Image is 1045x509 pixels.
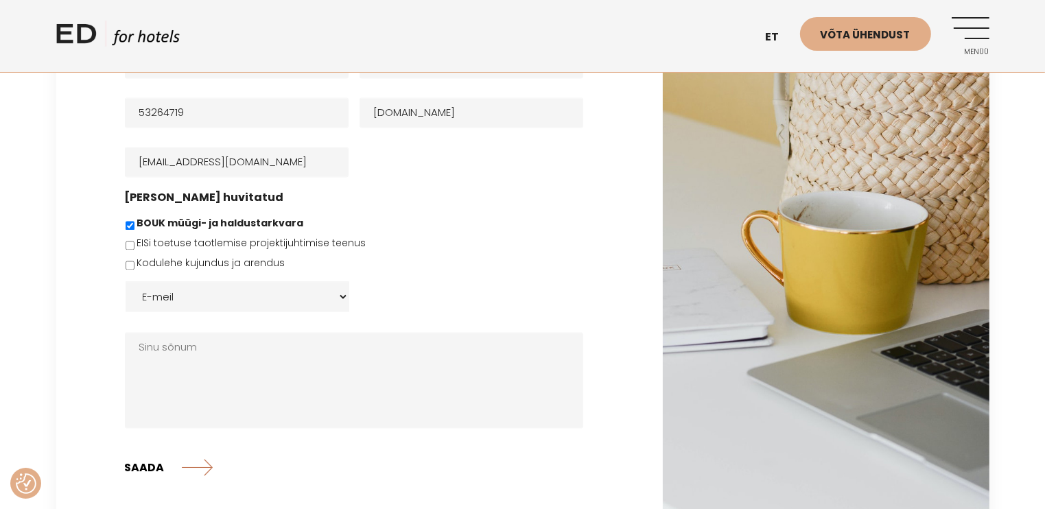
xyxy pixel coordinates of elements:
[16,473,36,494] button: Nõusolekueelistused
[759,21,800,54] a: et
[125,147,349,177] input: E-mail
[952,17,989,55] a: Menüü
[125,450,213,484] input: SAADA
[360,97,583,128] input: Veebileht
[125,97,349,128] input: Telefon
[800,17,931,51] a: Võta ühendust
[137,236,366,250] label: EISi toetuse taotlemise projektijuhtimise teenus
[137,256,285,270] label: Kodulehe kujundus ja arendus
[125,191,284,205] label: [PERSON_NAME] huvitatud
[952,48,989,56] span: Menüü
[16,473,36,494] img: Revisit consent button
[137,216,304,230] label: BOUK müügi- ja haldustarkvara
[56,21,180,55] a: ED HOTELS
